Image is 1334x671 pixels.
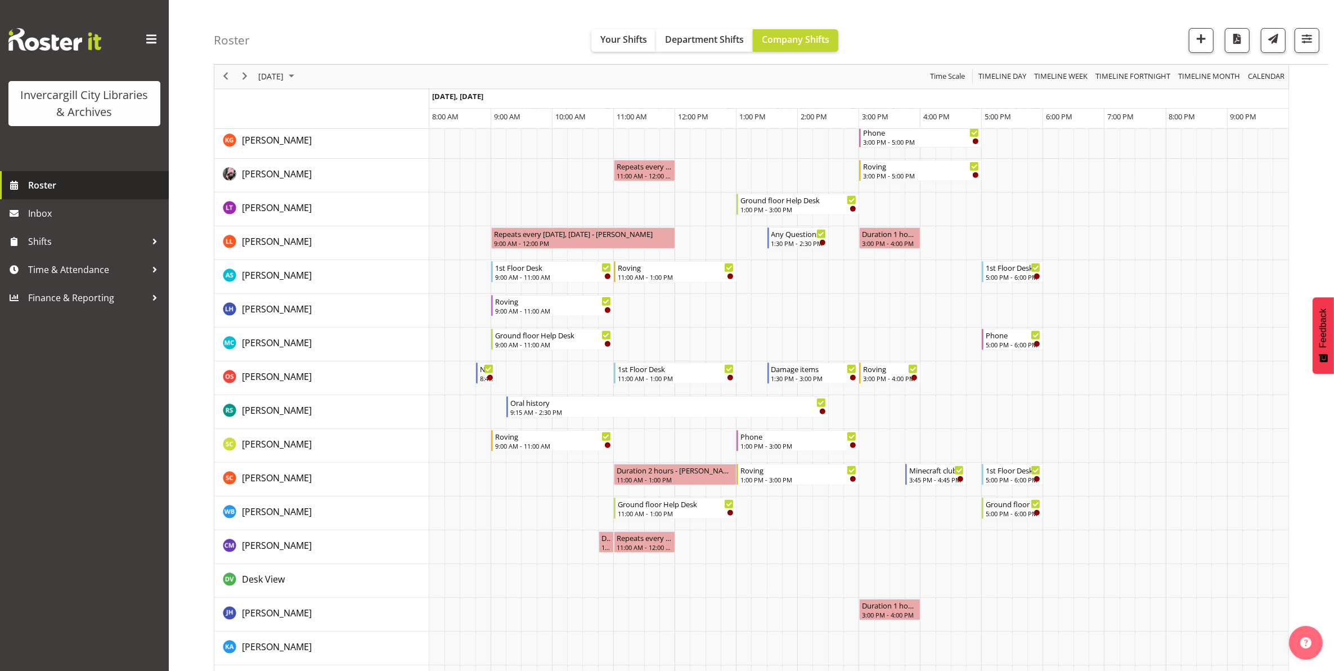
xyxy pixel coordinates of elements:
[618,262,734,273] div: Roving
[862,239,918,248] div: 3:00 PM - 4:00 PM
[862,111,888,122] span: 3:00 PM
[495,329,611,341] div: Ground floor Help Desk
[242,471,312,485] a: [PERSON_NAME]
[214,34,250,47] h4: Roster
[28,177,163,194] span: Roster
[495,306,611,315] div: 9:00 AM - 11:00 AM
[495,441,611,450] div: 9:00 AM - 11:00 AM
[242,201,312,214] a: [PERSON_NAME]
[214,159,429,193] td: Keyu Chen resource
[214,260,429,294] td: Mandy Stenton resource
[986,340,1040,349] div: 5:00 PM - 6:00 PM
[909,464,964,476] div: Minecraft club
[601,532,611,543] div: Duration 0 hours - [PERSON_NAME]
[614,498,736,519] div: Willem Burger"s event - Ground floor Help Desk Begin From Thursday, October 9, 2025 at 11:00:00 A...
[740,475,856,484] div: 1:00 PM - 3:00 PM
[859,160,982,181] div: Keyu Chen"s event - Roving Begin From Thursday, October 9, 2025 at 3:00:00 PM GMT+13:00 Ends At T...
[617,464,734,476] div: Duration 2 hours - [PERSON_NAME]
[1230,111,1257,122] span: 9:00 PM
[614,160,675,181] div: Keyu Chen"s event - Repeats every thursday - Keyu Chen Begin From Thursday, October 9, 2025 at 11...
[242,640,312,654] a: [PERSON_NAME]
[214,226,429,260] td: Lynette Lockett resource
[242,370,312,383] span: [PERSON_NAME]
[214,328,429,361] td: Michelle Cunningham resource
[977,70,1027,84] span: Timeline Day
[242,606,312,620] a: [PERSON_NAME]
[1247,70,1286,84] span: calendar
[214,294,429,328] td: Marion Hawkes resource
[771,228,826,239] div: Any Questions
[753,29,838,52] button: Company Shifts
[8,28,101,51] img: Rosterit website logo
[859,363,920,384] div: Olivia Stanley"s event - Roving Begin From Thursday, October 9, 2025 at 3:00:00 PM GMT+13:00 Ends...
[242,336,312,350] a: [PERSON_NAME]
[982,498,1043,519] div: Willem Burger"s event - Ground floor Help Desk Begin From Thursday, October 9, 2025 at 5:00:00 PM...
[863,363,918,374] div: Roving
[982,261,1043,283] div: Mandy Stenton"s event - 1st Floor Desk Begin From Thursday, October 9, 2025 at 5:00:00 PM GMT+13:...
[740,464,856,476] div: Roving
[257,70,299,84] button: October 2025
[216,65,235,88] div: previous period
[214,564,429,598] td: Desk View resource
[601,543,611,552] div: 10:45 AM - 11:00 AM
[28,261,146,278] span: Time & Attendance
[740,205,856,214] div: 1:00 PM - 3:00 PM
[618,498,734,509] div: Ground floor Help Desk
[495,431,611,442] div: Roving
[617,111,647,122] span: 11:00 AM
[1300,637,1311,648] img: help-xxl-2.png
[986,262,1040,273] div: 1st Floor Desk
[242,235,312,248] span: [PERSON_NAME]
[28,205,163,222] span: Inbox
[1169,111,1196,122] span: 8:00 PM
[863,374,918,383] div: 3:00 PM - 4:00 PM
[20,87,149,120] div: Invercargill City Libraries & Archives
[740,441,856,450] div: 1:00 PM - 3:00 PM
[923,111,950,122] span: 4:00 PM
[506,396,829,418] div: Rosie Stather"s event - Oral history Begin From Thursday, October 9, 2025 at 9:15:00 AM GMT+13:00...
[242,573,285,585] span: Desk View
[905,464,967,485] div: Serena Casey"s event - Minecraft club Begin From Thursday, October 9, 2025 at 3:45:00 PM GMT+13:0...
[678,111,708,122] span: 12:00 PM
[257,70,285,84] span: [DATE]
[1177,70,1241,84] span: Timeline Month
[859,227,920,249] div: Lynette Lockett"s event - Duration 1 hours - Lynette Lockett Begin From Thursday, October 9, 2025...
[242,506,312,518] span: [PERSON_NAME]
[1313,297,1334,374] button: Feedback - Show survey
[982,329,1043,350] div: Michelle Cunningham"s event - Phone Begin From Thursday, October 9, 2025 at 5:00:00 PM GMT+13:00 ...
[614,464,736,485] div: Serena Casey"s event - Duration 2 hours - Serena Casey Begin From Thursday, October 9, 2025 at 11...
[618,272,734,281] div: 11:00 AM - 1:00 PM
[767,227,829,249] div: Lynette Lockett"s event - Any Questions Begin From Thursday, October 9, 2025 at 1:30:00 PM GMT+13...
[618,374,734,383] div: 11:00 AM - 1:00 PM
[1189,28,1214,53] button: Add a new shift
[218,70,233,84] button: Previous
[242,438,312,450] span: [PERSON_NAME]
[432,91,483,101] span: [DATE], [DATE]
[28,289,146,306] span: Finance & Reporting
[214,598,429,632] td: Jillian Hunter resource
[242,302,312,316] a: [PERSON_NAME]
[656,29,753,52] button: Department Shifts
[242,337,312,349] span: [PERSON_NAME]
[214,395,429,429] td: Rosie Stather resource
[863,137,979,146] div: 3:00 PM - 5:00 PM
[665,33,744,46] span: Department Shifts
[242,404,312,417] a: [PERSON_NAME]
[909,475,964,484] div: 3:45 PM - 4:45 PM
[491,329,614,350] div: Michelle Cunningham"s event - Ground floor Help Desk Begin From Thursday, October 9, 2025 at 9:00...
[1046,111,1072,122] span: 6:00 PM
[1246,70,1287,84] button: Month
[480,374,493,383] div: 8:45 AM - 9:05 AM
[1033,70,1089,84] span: Timeline Week
[495,262,611,273] div: 1st Floor Desk
[767,363,860,384] div: Olivia Stanley"s event - Damage items Begin From Thursday, October 9, 2025 at 1:30:00 PM GMT+13:0...
[491,261,614,283] div: Mandy Stenton"s event - 1st Floor Desk Begin From Thursday, October 9, 2025 at 9:00:00 AM GMT+13:...
[617,171,672,180] div: 11:00 AM - 12:00 PM
[242,303,312,315] span: [PERSON_NAME]
[214,530,429,564] td: Chamique Mamolo resource
[555,111,586,122] span: 10:00 AM
[242,539,312,552] span: [PERSON_NAME]
[740,431,856,442] div: Phone
[495,296,611,307] div: Roving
